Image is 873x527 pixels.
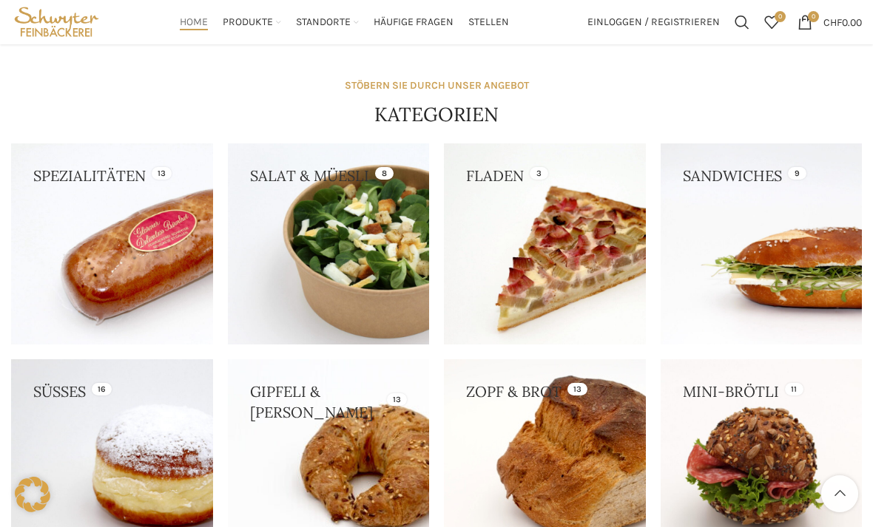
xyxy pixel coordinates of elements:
[727,7,757,37] a: Suchen
[345,78,529,94] div: STÖBERN SIE DURCH UNSER ANGEBOT
[468,16,509,30] span: Stellen
[296,7,359,37] a: Standorte
[180,7,208,37] a: Home
[374,16,454,30] span: Häufige Fragen
[580,7,727,37] a: Einloggen / Registrieren
[180,16,208,30] span: Home
[821,475,858,512] a: Scroll to top button
[109,7,580,37] div: Main navigation
[374,101,499,128] h4: KATEGORIEN
[808,11,819,22] span: 0
[223,7,281,37] a: Produkte
[823,16,862,28] bdi: 0.00
[757,7,786,37] div: Meine Wunschliste
[587,17,720,27] span: Einloggen / Registrieren
[468,7,509,37] a: Stellen
[757,7,786,37] a: 0
[823,16,842,28] span: CHF
[374,7,454,37] a: Häufige Fragen
[790,7,869,37] a: 0 CHF0.00
[775,11,786,22] span: 0
[296,16,351,30] span: Standorte
[223,16,273,30] span: Produkte
[11,15,102,27] a: Site logo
